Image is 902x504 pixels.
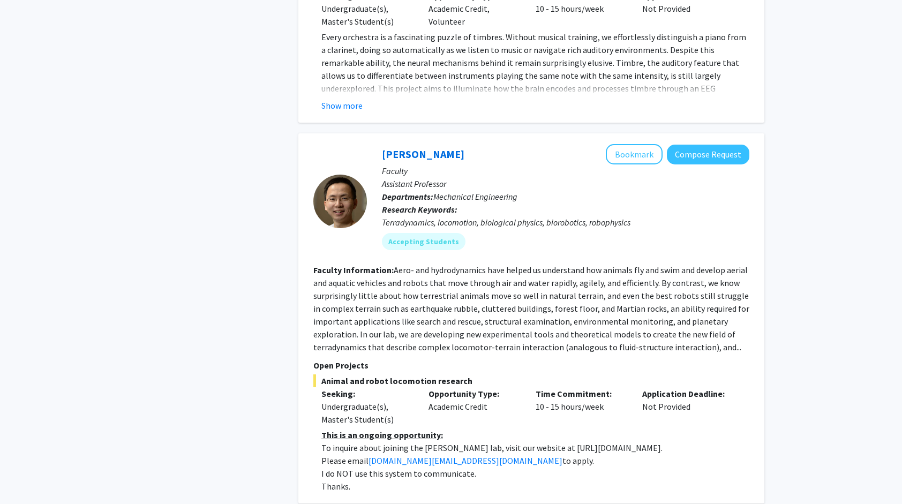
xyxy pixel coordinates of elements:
p: Please email to apply. [321,454,749,467]
p: To inquire about joining the [PERSON_NAME] lab, visit our website at [URL][DOMAIN_NAME]. [321,441,749,454]
u: This is an ongoing opportunity: [321,430,443,440]
div: 10 - 15 hours/week [528,387,635,426]
mat-chip: Accepting Students [382,233,465,250]
p: Every orchestra is a fascinating puzzle of timbres. Without musical training, we effortlessly dis... [321,31,749,133]
button: Compose Request to Chen Li [667,145,749,164]
button: Add Chen Li to Bookmarks [606,144,663,164]
a: [PERSON_NAME] [382,147,464,161]
p: I do NOT use this system to communicate. [321,467,749,480]
div: Terradynamics, locomotion, biological physics, biorobotics, robophysics [382,216,749,229]
b: Departments: [382,191,433,202]
div: Undergraduate(s), Master's Student(s) [321,400,412,426]
b: Faculty Information: [313,265,394,275]
p: Application Deadline: [642,387,733,400]
p: Faculty [382,164,749,177]
div: Undergraduate(s), Master's Student(s) [321,2,412,28]
p: Opportunity Type: [429,387,520,400]
span: Mechanical Engineering [433,191,517,202]
button: Show more [321,99,363,112]
div: Academic Credit [420,387,528,426]
fg-read-more: Aero- and hydrodynamics have helped us understand how animals fly and swim and develop aerial and... [313,265,749,352]
p: Open Projects [313,359,749,372]
b: Research Keywords: [382,204,457,215]
p: Seeking: [321,387,412,400]
p: Assistant Professor [382,177,749,190]
span: Animal and robot locomotion research [313,374,749,387]
iframe: Chat [8,456,46,496]
a: [DOMAIN_NAME][EMAIL_ADDRESS][DOMAIN_NAME] [369,455,562,466]
div: Not Provided [634,387,741,426]
p: Thanks. [321,480,749,493]
p: Time Commitment: [536,387,627,400]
